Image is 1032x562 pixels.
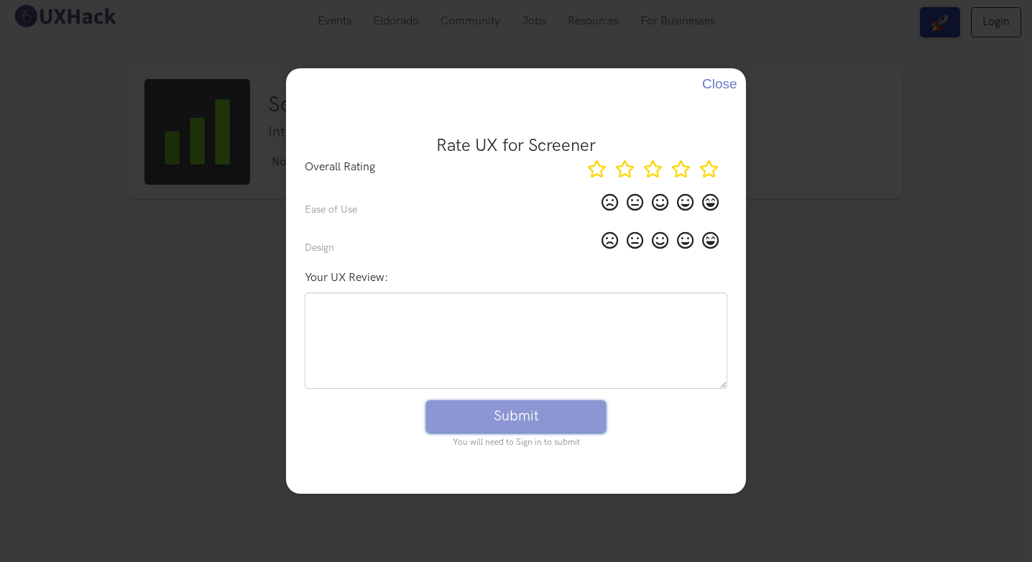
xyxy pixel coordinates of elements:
label: Overall Rating [305,159,375,176]
button: Submit [426,400,606,433]
label: Your UX Review: [305,270,388,287]
p: Ease of Use [305,202,357,217]
h4: Rate UX for Screener [305,133,727,159]
span: You will need to Sign in to submit [305,436,727,449]
button: Close [702,68,734,100]
p: Design [305,240,334,255]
